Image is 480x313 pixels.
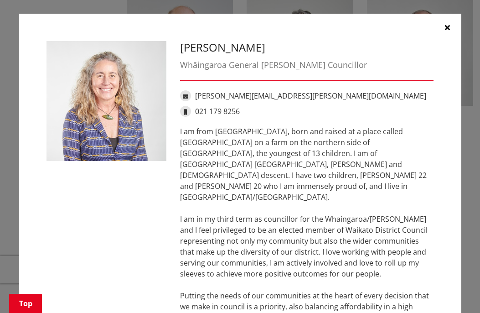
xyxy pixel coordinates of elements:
[180,41,434,54] h3: [PERSON_NAME]
[46,41,166,161] img: Lisa Thomson
[195,91,426,101] a: [PERSON_NAME][EMAIL_ADDRESS][PERSON_NAME][DOMAIN_NAME]
[195,106,240,116] a: 021 179 8256
[9,294,42,313] a: Top
[180,59,434,71] div: Whāingaroa General [PERSON_NAME] Councillor
[438,275,471,308] iframe: Messenger Launcher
